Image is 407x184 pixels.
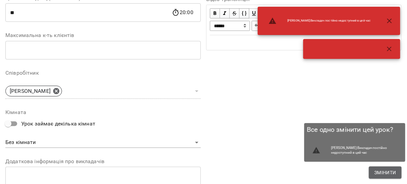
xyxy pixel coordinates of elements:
[230,8,240,19] button: Strikethrough
[21,120,95,128] span: Урок займає декілька кімнат
[210,21,250,31] select: Block type
[263,14,376,28] li: [PERSON_NAME] : Викладач постійно недоступний в цей час
[5,84,201,99] div: [PERSON_NAME]
[210,21,250,31] span: Normal
[252,21,262,31] button: Undo
[10,87,51,95] p: [PERSON_NAME]
[5,137,201,148] div: Без кімнати
[5,159,201,164] label: Додаткова інформація про викладачів
[5,110,201,115] label: Кімната
[5,33,201,38] label: Максимальна к-ть клієнтів
[5,86,62,97] div: [PERSON_NAME]
[369,167,402,179] button: Змінити
[220,8,230,19] button: Italic
[5,70,201,76] label: Співробітник
[210,8,220,19] button: Bold
[207,36,401,50] div: Edit text
[240,8,249,19] button: Monospace
[374,169,396,177] span: Змінити
[249,8,259,19] button: Underline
